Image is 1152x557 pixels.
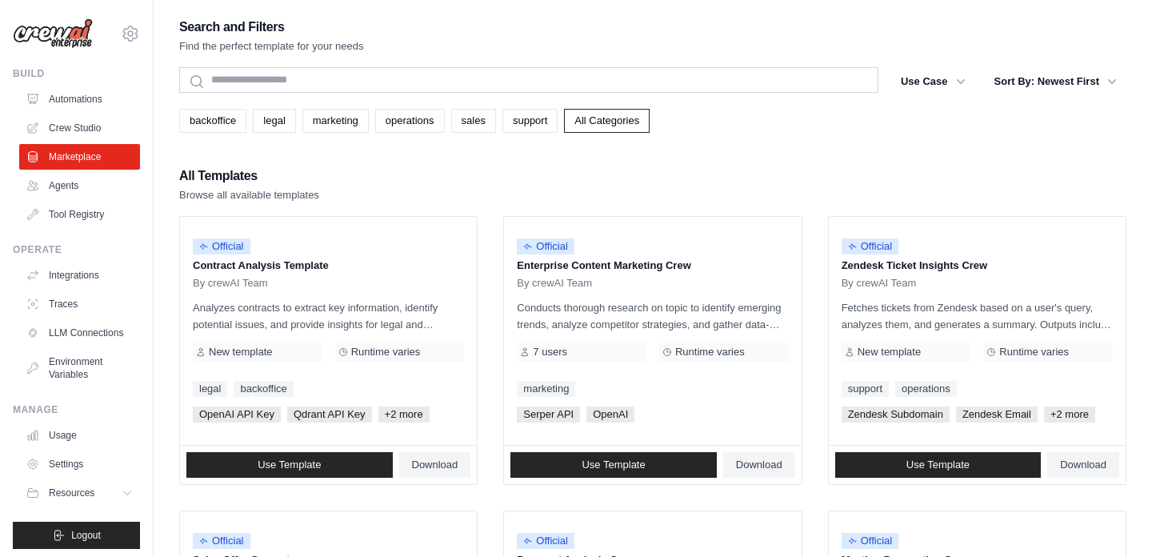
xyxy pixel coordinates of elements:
[517,299,788,333] p: Conducts thorough research on topic to identify emerging trends, analyze competitor strategies, a...
[375,109,445,133] a: operations
[723,452,795,478] a: Download
[193,407,281,423] span: OpenAI API Key
[517,533,574,549] span: Official
[13,18,93,49] img: Logo
[179,187,319,203] p: Browse all available templates
[19,349,140,387] a: Environment Variables
[412,459,458,471] span: Download
[675,346,745,359] span: Runtime varies
[999,346,1069,359] span: Runtime varies
[842,407,950,423] span: Zendesk Subdomain
[842,381,889,397] a: support
[234,381,293,397] a: backoffice
[842,238,899,254] span: Official
[13,67,140,80] div: Build
[19,451,140,477] a: Settings
[13,403,140,416] div: Manage
[19,144,140,170] a: Marketplace
[19,480,140,506] button: Resources
[891,67,975,96] button: Use Case
[302,109,369,133] a: marketing
[842,533,899,549] span: Official
[451,109,496,133] a: sales
[193,299,464,333] p: Analyzes contracts to extract key information, identify potential issues, and provide insights fo...
[906,459,970,471] span: Use Template
[586,407,634,423] span: OpenAI
[193,238,250,254] span: Official
[19,86,140,112] a: Automations
[209,346,272,359] span: New template
[351,346,421,359] span: Runtime varies
[19,115,140,141] a: Crew Studio
[19,291,140,317] a: Traces
[533,346,567,359] span: 7 users
[19,423,140,448] a: Usage
[1060,459,1106,471] span: Download
[19,173,140,198] a: Agents
[1044,407,1095,423] span: +2 more
[956,407,1038,423] span: Zendesk Email
[895,381,957,397] a: operations
[399,452,471,478] a: Download
[193,381,227,397] a: legal
[517,258,788,274] p: Enterprise Content Marketing Crew
[517,277,592,290] span: By crewAI Team
[842,258,1113,274] p: Zendesk Ticket Insights Crew
[517,381,575,397] a: marketing
[1047,452,1119,478] a: Download
[19,320,140,346] a: LLM Connections
[378,407,430,423] span: +2 more
[842,299,1113,333] p: Fetches tickets from Zendesk based on a user's query, analyzes them, and generates a summary. Out...
[858,346,921,359] span: New template
[13,243,140,256] div: Operate
[19,202,140,227] a: Tool Registry
[179,165,319,187] h2: All Templates
[179,16,364,38] h2: Search and Filters
[985,67,1126,96] button: Sort By: Newest First
[253,109,295,133] a: legal
[736,459,782,471] span: Download
[179,109,246,133] a: backoffice
[287,407,372,423] span: Qdrant API Key
[502,109,558,133] a: support
[582,459,645,471] span: Use Template
[517,407,580,423] span: Serper API
[13,522,140,549] button: Logout
[510,452,717,478] a: Use Template
[564,109,650,133] a: All Categories
[258,459,321,471] span: Use Template
[19,262,140,288] a: Integrations
[71,529,101,542] span: Logout
[193,258,464,274] p: Contract Analysis Template
[179,38,364,54] p: Find the perfect template for your needs
[835,452,1042,478] a: Use Template
[517,238,574,254] span: Official
[49,487,94,499] span: Resources
[842,277,917,290] span: By crewAI Team
[193,277,268,290] span: By crewAI Team
[193,533,250,549] span: Official
[186,452,393,478] a: Use Template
